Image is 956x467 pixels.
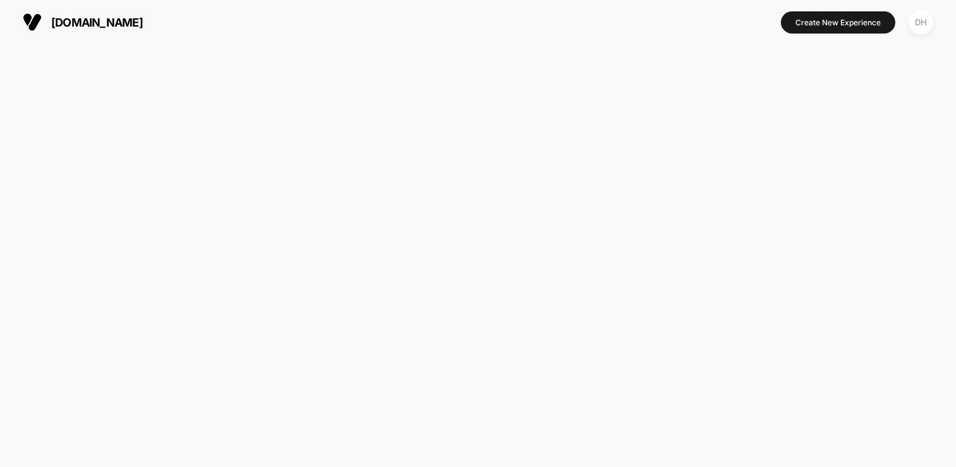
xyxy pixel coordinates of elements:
[51,16,143,29] span: [DOMAIN_NAME]
[909,10,933,35] div: DH
[905,9,937,35] button: DH
[23,13,42,32] img: Visually logo
[19,12,147,32] button: [DOMAIN_NAME]
[781,11,895,34] button: Create New Experience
